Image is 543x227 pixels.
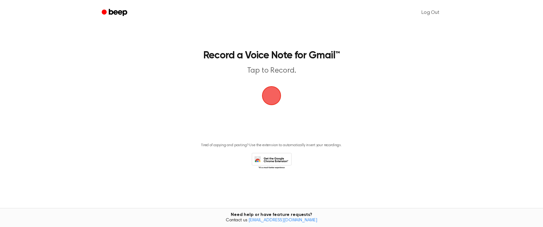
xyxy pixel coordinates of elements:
img: Beep Logo [262,86,281,105]
a: Log Out [415,5,446,20]
a: [EMAIL_ADDRESS][DOMAIN_NAME] [248,218,317,223]
a: Beep [97,7,133,19]
p: Tired of copying and pasting? Use the extension to automatically insert your recordings. [201,143,342,148]
h1: Record a Voice Note for Gmail™ [110,51,433,61]
span: Contact us [4,218,539,224]
p: Tap to Record. [150,66,393,76]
